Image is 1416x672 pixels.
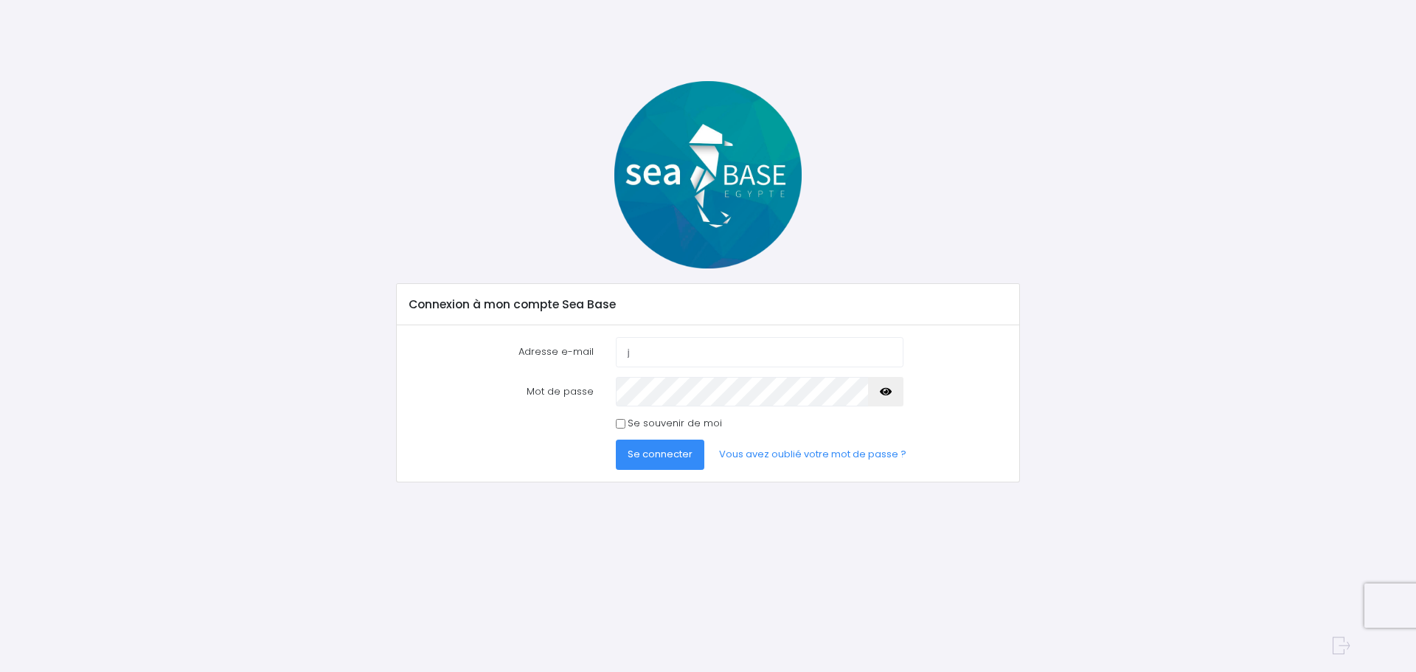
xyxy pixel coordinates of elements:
label: Adresse e-mail [398,337,605,367]
div: Connexion à mon compte Sea Base [397,284,1018,325]
label: Mot de passe [398,377,605,406]
span: Se connecter [628,447,693,461]
button: Se connecter [616,440,704,469]
label: Se souvenir de moi [628,416,722,431]
a: Vous avez oublié votre mot de passe ? [707,440,918,469]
